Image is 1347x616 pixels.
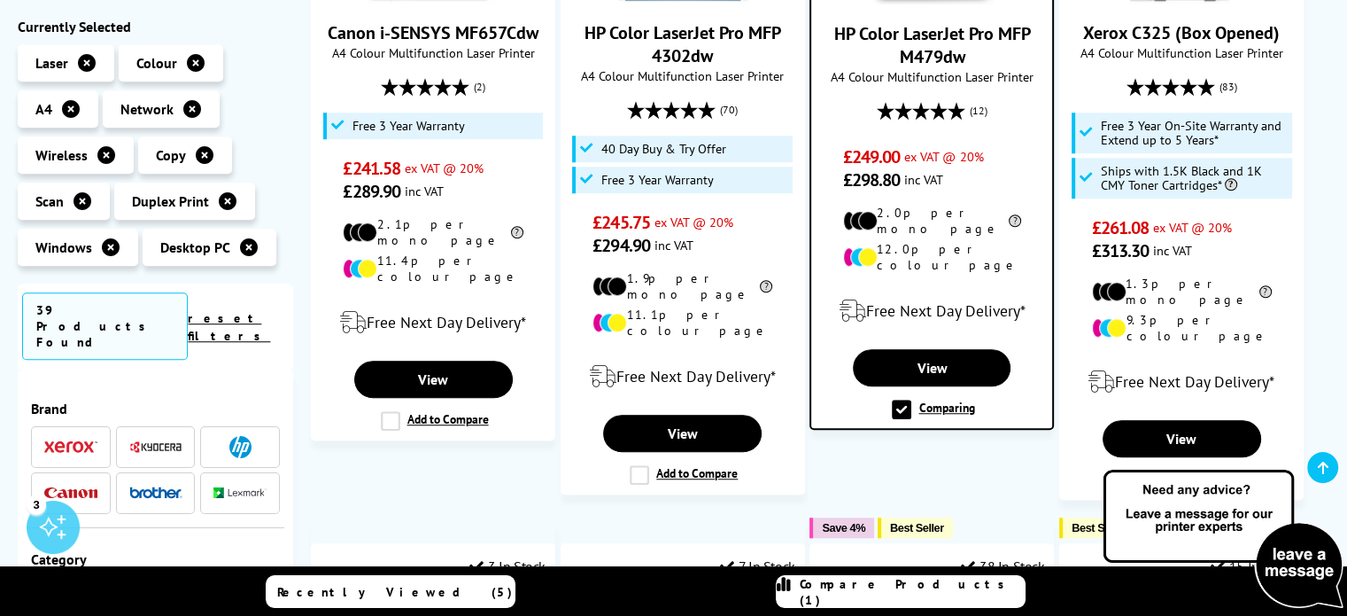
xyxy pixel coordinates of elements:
span: Compare Products (1) [800,576,1025,608]
span: Best Seller [890,521,944,534]
a: Xerox C325 (Box Opened) [1083,21,1280,44]
a: Brother [129,482,182,504]
div: modal_delivery [820,286,1043,336]
span: Save 4% [822,521,864,534]
span: Scan [35,192,64,210]
a: Compare Products (1) [776,575,1026,608]
span: £245.75 [592,211,650,234]
a: Canon [44,482,97,504]
label: Add to Compare [381,411,489,431]
span: Network [120,100,174,118]
span: £249.00 [843,145,901,168]
span: inc VAT [405,183,444,199]
li: 11.1p per colour page [592,307,772,339]
li: 2.0p per mono page [843,205,1022,237]
a: Kyocera [129,436,182,458]
li: 9.3p per colour page [1092,312,1272,344]
span: £261.08 [1092,216,1150,239]
div: modal_delivery [570,352,795,402]
li: 11.4p per colour page [343,253,523,285]
div: modal_delivery [1069,357,1294,407]
a: Recently Viewed (5) [266,575,515,608]
button: Best Seller [878,518,953,538]
a: View [1103,420,1261,457]
span: (12) [970,94,987,128]
img: Open Live Chat window [1099,467,1347,612]
div: Brand [31,400,280,417]
div: 3 In Stock [469,558,546,575]
div: 7 In Stock [720,558,795,575]
span: Colour [136,54,177,72]
span: A4 Colour Multifunction Laser Printer [321,44,546,61]
div: modal_delivery [321,298,546,347]
span: Free 3 Year On-Site Warranty and Extend up to 5 Years* [1101,119,1288,147]
span: Desktop PC [160,238,230,256]
a: Xerox [44,436,97,458]
a: reset filters [188,310,270,344]
li: 2.1p per mono page [343,216,523,248]
span: Laser [35,54,68,72]
span: ex VAT @ 20% [904,148,983,165]
span: 39 Products Found [22,292,188,360]
a: HP [213,436,267,458]
span: Windows [35,238,92,256]
span: A4 Colour Multifunction Laser Printer [820,68,1043,85]
span: Ships with 1.5K Black and 1K CMY Toner Cartridges* [1101,164,1288,192]
span: £241.58 [343,157,400,180]
img: HP [229,436,252,458]
span: A4 [35,100,52,118]
span: ex VAT @ 20% [405,160,484,176]
span: Recently Viewed (5) [277,584,513,600]
button: Save 4% [809,518,873,538]
span: inc VAT [654,237,693,253]
a: Canon i-SENSYS MF657Cdw [328,21,538,44]
span: Copy [156,146,186,164]
span: £294.90 [592,234,650,257]
div: Category [31,550,280,568]
span: Wireless [35,146,88,164]
span: A4 Colour Multifunction Laser Printer [570,67,795,84]
span: (70) [720,93,738,127]
button: Best Seller [1059,518,1134,538]
span: £289.90 [343,180,400,203]
span: inc VAT [1153,242,1192,259]
span: Free 3 Year Warranty [352,119,465,133]
img: Kyocera [129,441,182,454]
span: A4 Colour Multifunction Laser Printer [1069,44,1294,61]
span: (2) [474,70,485,104]
a: View [853,349,1010,386]
div: 3 [27,495,46,514]
span: £298.80 [843,168,901,191]
img: Lexmark [213,488,267,499]
span: Free 3 Year Warranty [601,173,714,187]
a: View [354,361,513,398]
a: Lexmark [213,482,267,504]
span: (83) [1219,70,1237,104]
span: ex VAT @ 20% [654,214,733,230]
li: 12.0p per colour page [843,241,1022,273]
span: ex VAT @ 20% [1153,219,1232,236]
span: 40 Day Buy & Try Offer [601,142,726,156]
img: Brother [129,487,182,499]
li: 1.3p per mono page [1092,276,1272,308]
span: inc VAT [904,171,943,188]
span: Duplex Print [132,192,209,210]
li: 1.9p per mono page [592,270,772,302]
div: 38 In Stock [961,558,1044,575]
a: HP Color LaserJet Pro MFP M479dw [833,22,1030,68]
span: £313.30 [1092,239,1150,262]
span: Best Seller [1072,521,1126,534]
img: Xerox [44,441,97,454]
img: Canon [44,487,97,499]
label: Comparing [892,400,974,419]
a: HP Color LaserJet Pro MFP 4302dw [584,21,781,67]
div: Currently Selected [18,18,293,35]
a: View [603,415,762,452]
label: Add to Compare [630,465,738,485]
